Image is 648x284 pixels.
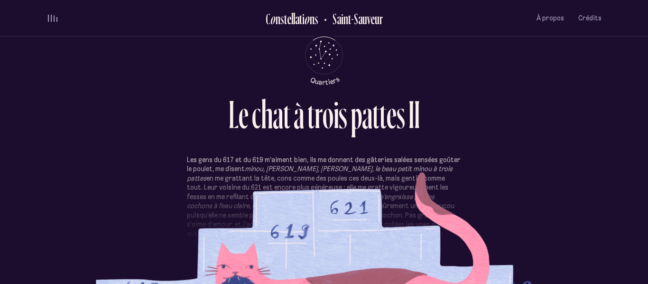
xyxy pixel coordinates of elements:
[310,11,315,27] div: n
[362,95,372,134] div: a
[283,95,290,134] div: t
[408,95,414,134] div: I
[302,11,305,27] div: i
[387,95,397,134] div: e
[229,95,239,134] div: L
[318,10,383,26] button: Retour au Quartier
[239,95,249,134] div: e
[537,14,564,22] span: À propos
[46,13,59,23] button: volume audio
[187,156,461,276] p: Les gens du 617 et du 619 m’aiment bien, ils me donnent des gâteries salées sensées goûter le pou...
[307,95,315,134] div: t
[351,95,362,134] div: p
[294,95,304,134] div: à
[273,95,283,134] div: a
[299,11,302,27] div: t
[397,95,405,134] div: s
[270,11,276,27] div: o
[414,95,420,134] div: I
[304,11,310,27] div: o
[266,11,270,27] div: C
[280,11,284,27] div: s
[578,7,602,29] button: Crédits
[380,95,387,134] div: t
[187,192,435,211] em: on n’engraisse pas les cochons à l’eau claire
[333,95,339,134] div: i
[578,14,602,22] span: Crédits
[295,11,299,27] div: a
[323,95,333,134] div: o
[276,11,280,27] div: n
[287,11,291,27] div: e
[252,95,261,134] div: c
[315,11,318,27] div: s
[293,11,295,27] div: l
[537,7,564,29] button: À propos
[291,11,293,27] div: l
[284,11,287,27] div: t
[372,95,380,134] div: t
[309,74,341,86] tspan: Quartiers
[315,95,323,134] div: r
[187,165,453,183] em: minou, [PERSON_NAME], [PERSON_NAME], le beau petit minou à trois pattes
[325,11,383,27] h2: Saint-Sauveur
[261,95,273,134] div: h
[296,37,352,85] button: Retour au menu principal
[339,95,347,134] div: s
